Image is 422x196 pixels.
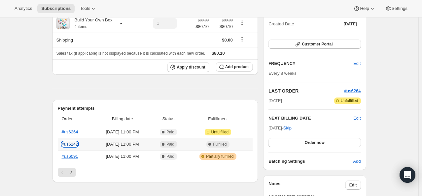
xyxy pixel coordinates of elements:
[15,6,32,11] span: Analytics
[225,64,249,70] span: Add product
[268,71,297,76] span: Every 8 weeks
[37,4,75,13] button: Subscriptions
[400,167,415,183] div: Open Intercom Messenger
[279,123,296,133] button: Skip
[216,62,253,71] button: Add product
[70,17,113,30] div: Build Your Own Box
[353,158,361,165] span: Add
[345,181,361,190] button: Edit
[268,115,353,122] h2: NEXT BILLING DATE
[166,129,174,135] span: Paid
[268,138,361,147] button: Order now
[213,142,227,147] span: Fulfilled
[195,23,209,30] span: $80.10
[67,168,76,177] button: Next
[268,158,353,165] h6: Batching Settings
[41,6,71,11] span: Subscriptions
[392,6,407,11] span: Settings
[95,129,150,135] span: [DATE] · 11:00 PM
[95,153,150,160] span: [DATE] · 11:00 PM
[166,142,174,147] span: Paid
[268,98,282,104] span: [DATE]
[353,115,361,122] button: Edit
[53,33,140,47] th: Shipping
[154,116,183,122] span: Status
[360,6,369,11] span: Help
[80,6,90,11] span: Tools
[177,65,205,70] span: Apply discount
[268,88,344,94] h2: LAST ORDER
[62,129,78,134] a: #us6264
[237,19,247,26] button: Product actions
[206,154,233,159] span: Partially fulfilled
[187,116,249,122] span: Fulfillment
[268,181,345,190] h3: Notes
[340,19,361,29] button: [DATE]
[56,18,70,29] img: product img
[166,154,174,159] span: Paid
[283,125,292,131] span: Skip
[76,4,101,13] button: Tools
[212,51,225,56] span: $80.10
[58,112,93,126] th: Order
[349,182,357,188] span: Edit
[268,126,292,130] span: [DATE] ·
[167,62,209,72] button: Apply discount
[237,36,247,43] button: Shipping actions
[213,23,233,30] span: $80.10
[344,88,361,94] button: #us6264
[198,18,209,22] small: $89.00
[95,116,150,122] span: Billing date
[381,4,411,13] button: Settings
[268,40,361,49] button: Customer Portal
[302,42,333,47] span: Customer Portal
[222,38,233,42] span: $0.00
[11,4,36,13] button: Analytics
[56,51,205,56] span: Sales tax (if applicable) is not displayed because it is calculated with each new order.
[268,21,294,27] span: Created Date
[344,88,361,93] a: #us6264
[305,140,325,145] span: Order now
[353,60,361,67] span: Edit
[75,24,88,29] small: 4 items
[62,142,78,147] a: #us6142
[95,141,150,148] span: [DATE] · 11:00 PM
[222,18,233,22] small: $89.00
[211,129,229,135] span: Unfulfilled
[349,4,379,13] button: Help
[268,60,353,67] h2: FREQUENCY
[349,156,365,167] button: Add
[62,154,78,159] a: #us6091
[58,168,253,177] nav: Pagination
[58,105,253,112] h2: Payment attempts
[341,98,358,103] span: Unfulfilled
[344,21,357,27] span: [DATE]
[349,58,365,69] button: Edit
